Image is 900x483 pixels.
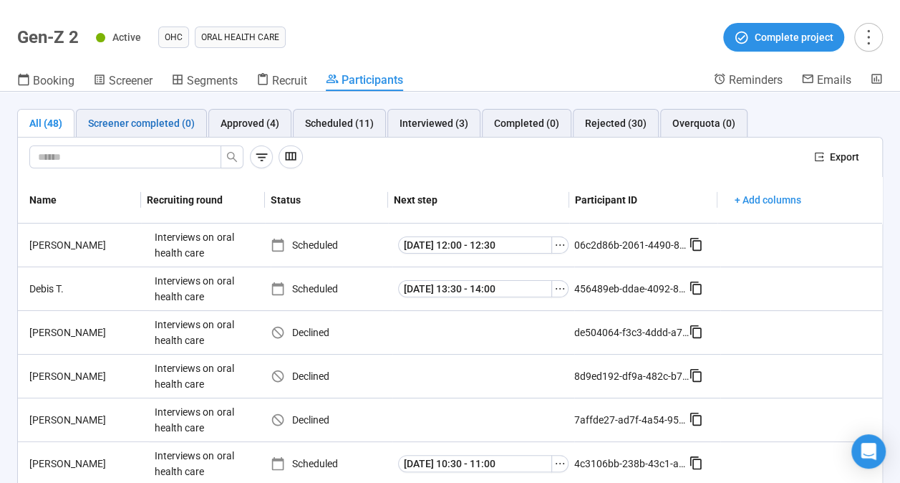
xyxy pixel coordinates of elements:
[17,27,79,47] h1: Gen-Z 2
[201,30,279,44] span: Oral Health Care
[33,74,74,87] span: Booking
[149,224,256,267] div: Interviews on oral health care
[585,115,647,131] div: Rejected (30)
[574,237,689,253] div: 06c2d86b-2061-4490-86c1-e3ebc1059891
[398,280,552,297] button: [DATE] 13:30 - 14:00
[574,325,689,340] div: de504064-f3c3-4ddd-a7b4-146c7add7ae3
[830,149,859,165] span: Export
[735,192,801,208] span: + Add columns
[141,177,264,224] th: Recruiting round
[149,355,256,398] div: Interviews on oral health care
[404,237,495,253] span: [DATE] 12:00 - 12:30
[672,115,735,131] div: Overquota (0)
[574,412,689,428] div: 7affde27-ad7f-4a54-9531-3dad58bd9945
[803,145,871,168] button: exportExport
[755,29,833,45] span: Complete project
[24,281,149,297] div: Debis T.
[221,115,279,131] div: Approved (4)
[271,412,392,428] div: Declined
[271,237,392,253] div: Scheduled
[272,74,307,87] span: Recruit
[723,23,844,52] button: Complete project
[271,281,392,297] div: Scheduled
[24,237,149,253] div: [PERSON_NAME]
[404,281,495,297] span: [DATE] 13:30 - 14:00
[93,72,153,91] a: Screener
[551,236,568,254] button: ellipsis
[24,456,149,472] div: [PERSON_NAME]
[221,145,243,168] button: search
[814,152,824,162] span: export
[24,325,149,340] div: [PERSON_NAME]
[554,458,566,469] span: ellipsis
[112,32,141,43] span: Active
[551,280,568,297] button: ellipsis
[400,115,468,131] div: Interviewed (3)
[88,115,195,131] div: Screener completed (0)
[305,115,374,131] div: Scheduled (11)
[17,72,74,91] a: Booking
[851,434,886,469] div: Open Intercom Messenger
[24,368,149,384] div: [PERSON_NAME]
[109,74,153,87] span: Screener
[149,398,256,441] div: Interviews on oral health care
[801,72,851,90] a: Emails
[149,311,256,354] div: Interviews on oral health care
[551,455,568,472] button: ellipsis
[554,283,566,295] span: ellipsis
[494,115,559,131] div: Completed (0)
[858,27,878,47] span: more
[554,239,566,251] span: ellipsis
[398,236,552,254] button: [DATE] 12:00 - 12:30
[713,72,783,90] a: Reminders
[569,177,717,224] th: Participant ID
[187,74,238,87] span: Segments
[265,177,388,224] th: Status
[271,325,392,340] div: Declined
[854,23,883,52] button: more
[171,72,238,91] a: Segments
[326,72,403,91] a: Participants
[256,72,307,91] a: Recruit
[574,368,689,384] div: 8d9ed192-df9a-482c-b77d-ce190b7a3869
[24,412,149,428] div: [PERSON_NAME]
[226,151,238,163] span: search
[165,30,183,44] span: OHC
[271,456,392,472] div: Scheduled
[342,73,403,87] span: Participants
[729,73,783,87] span: Reminders
[149,267,256,310] div: Interviews on oral health care
[723,188,813,211] button: + Add columns
[398,455,552,472] button: [DATE] 10:30 - 11:00
[271,368,392,384] div: Declined
[817,73,851,87] span: Emails
[574,456,689,472] div: 4c3106bb-238b-43c1-a8a7-0f1f0fd89986
[404,456,495,472] span: [DATE] 10:30 - 11:00
[18,177,141,224] th: Name
[388,177,569,224] th: Next step
[29,115,62,131] div: All (48)
[574,281,689,297] div: 456489eb-ddae-4092-8d11-0d088fa55a53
